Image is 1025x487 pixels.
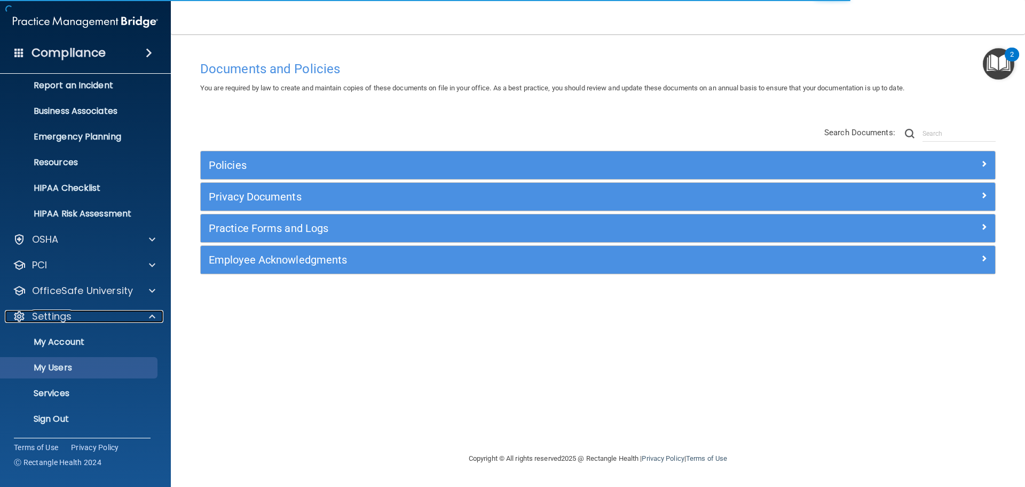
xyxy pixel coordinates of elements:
[209,251,987,268] a: Employee Acknowledgments
[7,132,153,142] p: Emergency Planning
[7,183,153,194] p: HIPAA Checklist
[1010,55,1014,68] div: 2
[7,414,153,424] p: Sign Out
[13,310,155,323] a: Settings
[32,233,59,246] p: OSHA
[209,157,987,174] a: Policies
[7,362,153,373] p: My Users
[200,84,904,92] span: You are required by law to create and maintain copies of these documents on file in your office. ...
[32,259,47,272] p: PCI
[7,388,153,399] p: Services
[642,454,684,462] a: Privacy Policy
[13,11,158,33] img: PMB logo
[922,126,996,142] input: Search
[13,259,155,272] a: PCI
[32,310,72,323] p: Settings
[7,80,153,91] p: Report an Incident
[209,188,987,205] a: Privacy Documents
[686,454,727,462] a: Terms of Use
[14,457,101,468] span: Ⓒ Rectangle Health 2024
[7,106,153,117] p: Business Associates
[905,129,914,138] img: ic-search.3b580494.png
[13,233,155,246] a: OSHA
[31,45,106,60] h4: Compliance
[209,220,987,237] a: Practice Forms and Logs
[14,442,58,453] a: Terms of Use
[7,208,153,219] p: HIPAA Risk Assessment
[824,128,895,137] span: Search Documents:
[7,337,153,347] p: My Account
[209,159,789,171] h5: Policies
[403,442,793,476] div: Copyright © All rights reserved 2025 @ Rectangle Health | |
[200,62,996,76] h4: Documents and Policies
[209,191,789,203] h5: Privacy Documents
[32,284,133,297] p: OfficeSafe University
[7,157,153,168] p: Resources
[209,254,789,266] h5: Employee Acknowledgments
[71,442,119,453] a: Privacy Policy
[983,48,1014,80] button: Open Resource Center, 2 new notifications
[209,222,789,234] h5: Practice Forms and Logs
[13,284,155,297] a: OfficeSafe University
